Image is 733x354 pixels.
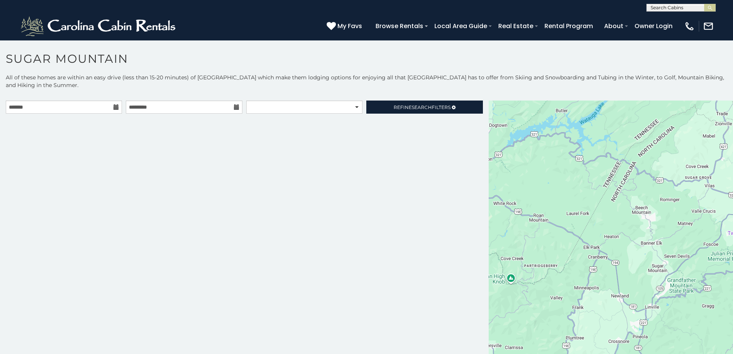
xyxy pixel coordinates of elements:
[684,21,695,32] img: phone-regular-white.png
[412,104,432,110] span: Search
[394,104,451,110] span: Refine Filters
[431,19,491,33] a: Local Area Guide
[541,19,597,33] a: Rental Program
[494,19,537,33] a: Real Estate
[600,19,627,33] a: About
[372,19,427,33] a: Browse Rentals
[19,15,179,38] img: White-1-2.png
[366,101,483,114] a: RefineSearchFilters
[703,21,714,32] img: mail-regular-white.png
[631,19,676,33] a: Owner Login
[327,21,364,31] a: My Favs
[337,21,362,31] span: My Favs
